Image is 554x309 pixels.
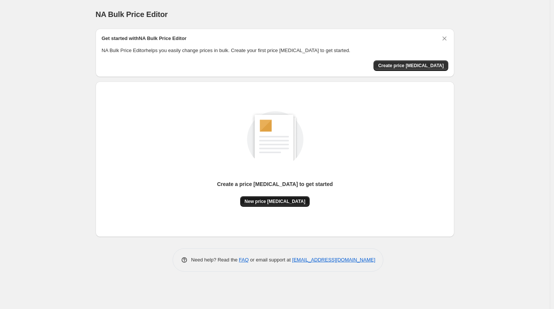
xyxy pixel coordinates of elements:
span: New price [MEDICAL_DATA] [245,198,306,204]
h2: Get started with NA Bulk Price Editor [102,35,187,42]
span: Create price [MEDICAL_DATA] [378,63,444,69]
button: Dismiss card [441,35,448,42]
span: Need help? Read the [191,257,239,263]
p: NA Bulk Price Editor helps you easily change prices in bulk. Create your first price [MEDICAL_DAT... [102,47,448,54]
p: Create a price [MEDICAL_DATA] to get started [217,180,333,188]
a: [EMAIL_ADDRESS][DOMAIN_NAME] [292,257,375,263]
button: New price [MEDICAL_DATA] [240,196,310,207]
button: Create price change job [373,60,448,71]
span: or email support at [249,257,292,263]
a: FAQ [239,257,249,263]
span: NA Bulk Price Editor [96,10,168,18]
